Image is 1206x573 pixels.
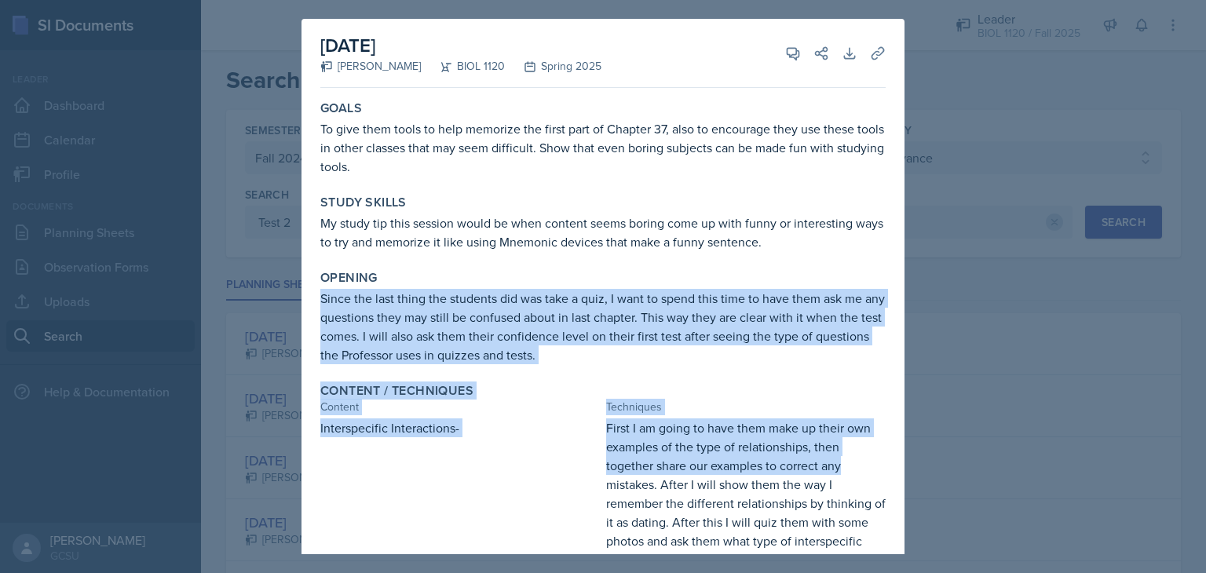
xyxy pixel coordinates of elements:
[320,399,600,415] div: Content
[320,119,886,176] p: To give them tools to help memorize the first part of Chapter 37, also to encourage they use thes...
[421,58,505,75] div: BIOL 1120
[606,418,886,569] p: First I am going to have them make up their own examples of the type of relationships, then toget...
[320,195,407,210] label: Study Skills
[505,58,601,75] div: Spring 2025
[320,270,378,286] label: Opening
[320,289,886,364] p: Since the last thing the students did was take a quiz, I want to spend this time to have them ask...
[320,58,421,75] div: [PERSON_NAME]
[606,399,886,415] div: Techniques
[320,31,601,60] h2: [DATE]
[320,418,600,437] p: Interspecific Interactions-
[320,383,473,399] label: Content / Techniques
[320,214,886,251] p: My study tip this session would be when content seems boring come up with funny or interesting wa...
[320,100,362,116] label: Goals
